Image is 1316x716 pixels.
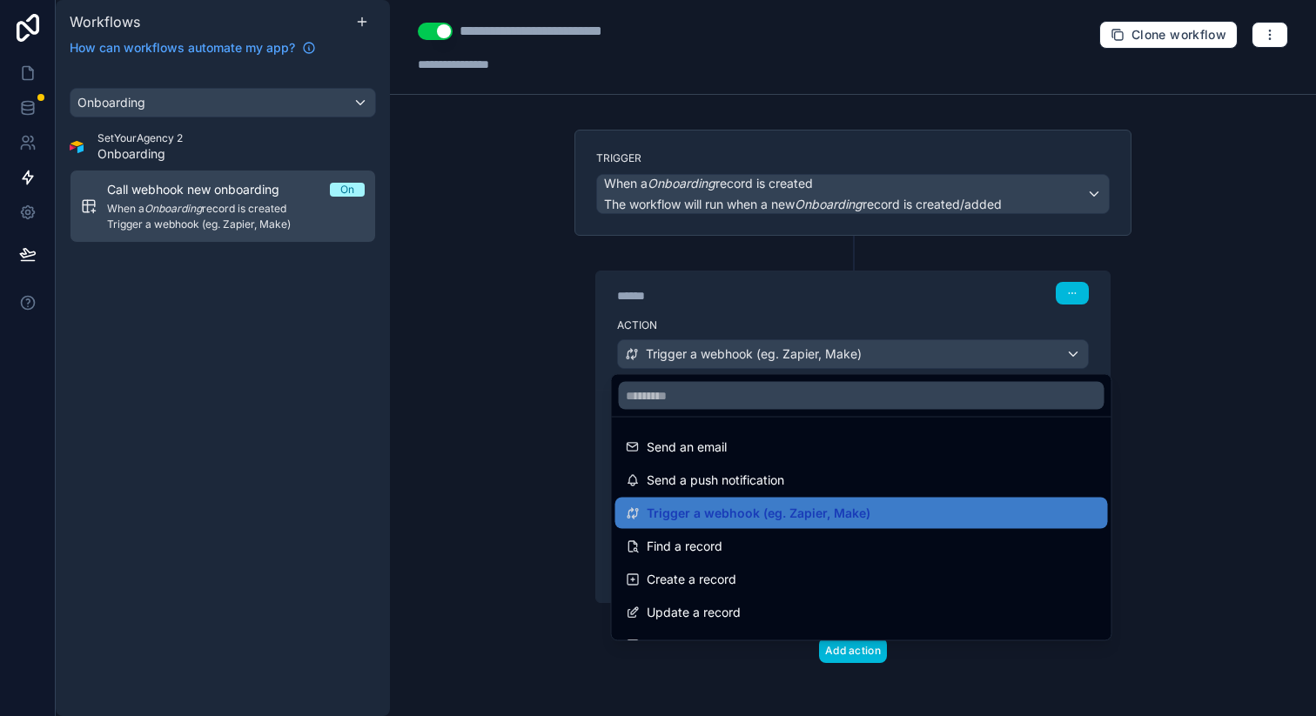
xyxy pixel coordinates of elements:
[647,569,736,590] span: Create a record
[647,536,722,557] span: Find a record
[647,602,741,623] span: Update a record
[647,470,784,491] span: Send a push notification
[647,503,870,524] span: Trigger a webhook (eg. Zapier, Make)
[647,635,735,656] span: Delete a record
[647,437,727,458] span: Send an email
